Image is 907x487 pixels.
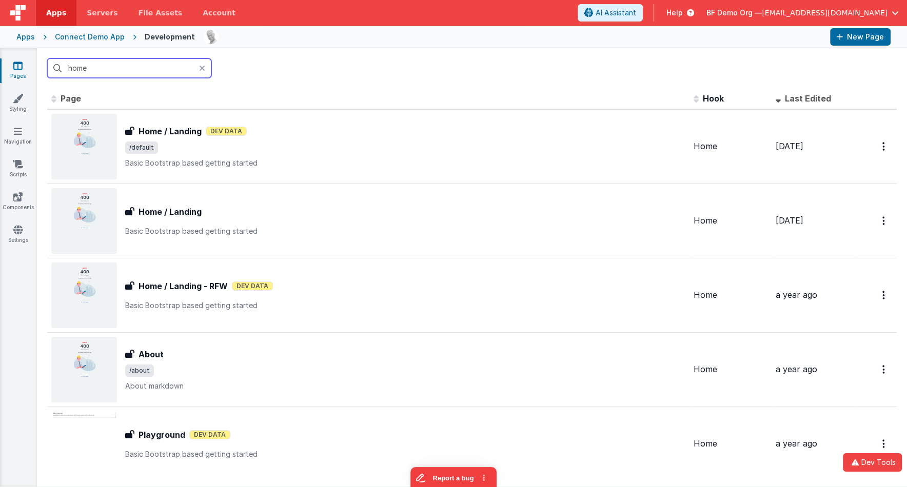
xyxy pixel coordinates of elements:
[596,8,636,18] span: AI Assistant
[694,140,767,152] div: Home
[125,364,154,377] span: /about
[876,285,893,306] button: Options
[694,289,767,301] div: Home
[666,8,683,18] span: Help
[125,141,158,154] span: /default
[125,381,685,391] p: About markdown
[87,8,117,18] span: Servers
[694,215,767,227] div: Home
[139,280,228,292] h3: Home / Landing - RFW
[204,30,218,44] img: 11ac31fe5dc3d0eff3fbbbf7b26fa6e1
[139,429,185,441] h3: Playground
[55,32,125,42] div: Connect Demo App
[206,127,247,136] span: Dev Data
[776,364,817,374] span: a year ago
[785,93,831,104] span: Last Edited
[830,28,891,46] button: New Page
[139,8,183,18] span: File Assets
[776,438,817,449] span: a year ago
[125,449,685,459] p: Basic Bootstrap based getting started
[232,281,273,291] span: Dev Data
[125,158,685,168] p: Basic Bootstrap based getting started
[876,359,893,380] button: Options
[694,438,767,450] div: Home
[703,93,724,104] span: Hook
[578,4,643,22] button: AI Assistant
[145,32,195,42] div: Development
[876,136,893,157] button: Options
[125,300,685,311] p: Basic Bootstrap based getting started
[139,206,202,218] h3: Home / Landing
[876,210,893,231] button: Options
[776,290,817,300] span: a year ago
[694,363,767,375] div: Home
[776,215,803,226] span: [DATE]
[139,125,202,137] h3: Home / Landing
[16,32,35,42] div: Apps
[46,8,66,18] span: Apps
[47,58,211,78] input: Search pages, id's ...
[843,453,902,472] button: Dev Tools
[706,8,899,18] button: BF Demo Org — [EMAIL_ADDRESS][DOMAIN_NAME]
[706,8,762,18] span: BF Demo Org —
[61,93,81,104] span: Page
[776,141,803,151] span: [DATE]
[876,433,893,454] button: Options
[189,430,230,439] span: Dev Data
[762,8,888,18] span: [EMAIL_ADDRESS][DOMAIN_NAME]
[125,226,685,236] p: Basic Bootstrap based getting started
[139,348,164,360] h3: About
